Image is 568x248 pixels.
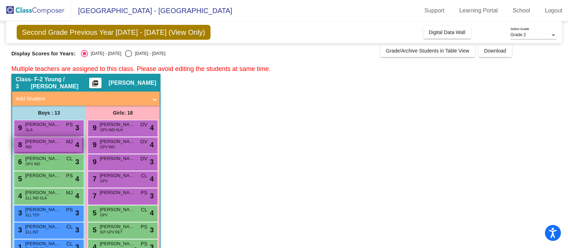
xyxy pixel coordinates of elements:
span: 3 [150,225,154,235]
span: MJ [66,189,73,197]
span: [PERSON_NAME] [25,121,61,128]
button: Grade/Archive Students in Table View [380,44,475,57]
span: DV [141,138,147,145]
span: 4 [75,139,79,150]
button: Print Students Details [89,78,102,88]
span: Grade 2 [510,32,526,37]
mat-icon: picture_as_pdf [91,80,99,90]
a: Logout [539,5,568,16]
span: [PERSON_NAME] [25,223,61,230]
span: [PERSON_NAME] [25,172,61,179]
a: Support [419,5,450,16]
mat-expansion-panel-header: Add Student [12,92,160,106]
span: IND [26,144,32,150]
span: [PERSON_NAME] [100,155,135,162]
span: Multiple teachers are assigned to this class. Please avoid editing the students at same time. [11,65,271,72]
a: Learning Portal [454,5,504,16]
span: Second Grade Previous Year [DATE] - [DATE] (View Only) [17,25,211,40]
span: CL [66,223,73,231]
span: 3 [150,156,154,167]
span: [PERSON_NAME] [100,189,135,196]
div: Girls: 18 [86,106,160,120]
span: CL [141,172,147,180]
span: [PERSON_NAME] [25,206,61,213]
span: 8 [16,141,22,149]
mat-panel-title: Add Student [16,95,148,103]
span: 3 [75,208,79,218]
span: [PERSON_NAME] [100,138,135,145]
span: [PERSON_NAME] [25,189,61,196]
span: GPV IND [100,144,115,150]
span: 4 [150,139,154,150]
span: [PERSON_NAME] [100,223,135,230]
span: DV [141,121,147,128]
span: 7 [91,175,97,183]
span: 5 [16,175,22,183]
span: 3 [75,225,79,235]
span: 9 [91,141,97,149]
span: GPV [100,178,108,184]
span: CL [141,206,147,214]
div: [DATE] - [DATE] [132,50,165,57]
span: 3 [16,226,22,234]
button: Download [479,44,512,57]
span: [PERSON_NAME] [25,240,61,247]
span: Digital Data Wall [429,29,465,35]
span: 3 [16,209,22,217]
a: School [507,5,536,16]
span: ELL IND GLA [26,195,47,201]
span: DV [141,155,147,162]
span: PS [141,240,147,248]
span: 5 [91,209,97,217]
span: 9 [91,158,97,166]
span: GPV [100,213,108,218]
span: CL [66,155,73,162]
span: PS [66,172,73,180]
div: [DATE] - [DATE] [88,50,121,57]
span: Class 3 [16,76,31,90]
span: 4 [150,173,154,184]
span: 3 [75,122,79,133]
span: 7 [91,192,97,200]
span: 4 [16,192,22,200]
span: PS [141,223,147,231]
span: Display Scores for Years: [11,50,76,57]
span: ELL INT [26,230,38,235]
span: IEP GPV RET [100,230,122,235]
mat-radio-group: Select an option [81,50,165,57]
span: 3 [75,156,79,167]
span: Download [484,48,506,54]
span: GPV IND [26,161,40,167]
span: 3 [150,191,154,201]
span: 4 [75,191,79,201]
span: GPV IND HLH [100,127,123,133]
span: [PERSON_NAME] [100,172,135,179]
span: [PERSON_NAME] [109,79,156,87]
span: 4 [75,173,79,184]
span: 4 [150,122,154,133]
span: 9 [16,124,22,132]
span: [PERSON_NAME] [25,138,61,145]
span: [PERSON_NAME] [100,121,135,128]
span: PS [66,121,73,128]
span: PS [66,206,73,214]
span: - F-2 Young / [PERSON_NAME] [31,76,89,90]
span: [GEOGRAPHIC_DATA] - [GEOGRAPHIC_DATA] [71,5,232,16]
span: ELL TDY [26,213,40,218]
span: MJ [66,138,73,145]
span: PS [141,189,147,197]
span: [PERSON_NAME] [100,240,135,247]
span: GLA [26,127,33,133]
span: 4 [150,208,154,218]
button: Digital Data Wall [423,26,471,39]
span: 9 [91,124,97,132]
div: Boys : 13 [12,106,86,120]
span: [PERSON_NAME] [25,155,61,162]
span: CL [66,240,73,248]
span: 5 [91,226,97,234]
span: [PERSON_NAME] [100,206,135,213]
span: Grade/Archive Students in Table View [386,48,469,54]
span: 6 [16,158,22,166]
